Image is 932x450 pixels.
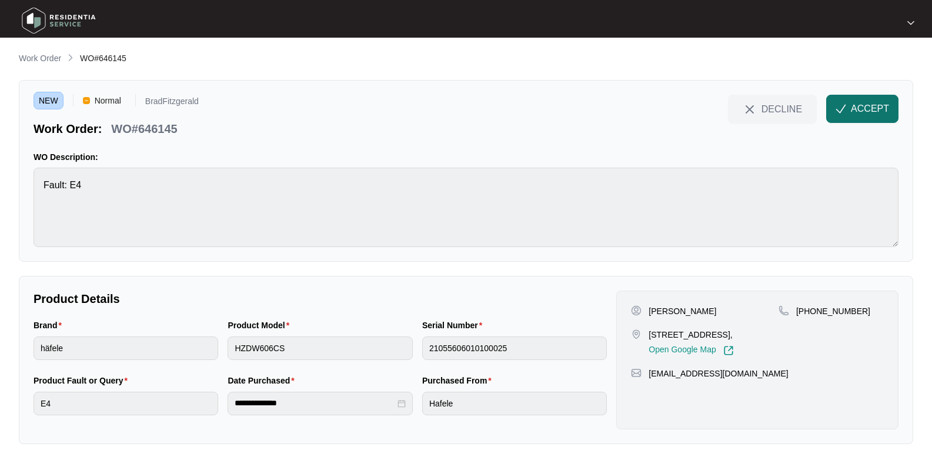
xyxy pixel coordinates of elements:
img: map-pin [631,368,642,378]
p: BradFitzgerald [145,97,199,109]
p: [EMAIL_ADDRESS][DOMAIN_NAME] [649,368,788,379]
label: Product Model [228,319,294,331]
span: WO#646145 [80,54,126,63]
span: Normal [90,92,126,109]
a: Open Google Map [649,345,733,356]
span: ACCEPT [851,102,889,116]
button: check-IconACCEPT [826,95,898,123]
input: Product Fault or Query [34,392,218,415]
p: [PHONE_NUMBER] [796,305,870,317]
img: chevron-right [66,53,75,62]
input: Date Purchased [235,397,395,409]
p: Product Details [34,291,607,307]
img: user-pin [631,305,642,316]
span: NEW [34,92,64,109]
img: check-Icon [836,104,846,114]
img: Link-External [723,345,734,356]
p: [PERSON_NAME] [649,305,716,317]
img: map-pin [779,305,789,316]
label: Date Purchased [228,375,299,386]
span: DECLINE [761,102,802,115]
label: Purchased From [422,375,496,386]
input: Product Model [228,336,412,360]
p: Work Order: [34,121,102,137]
label: Serial Number [422,319,487,331]
img: close-Icon [743,102,757,116]
p: Work Order [19,52,61,64]
input: Brand [34,336,218,360]
button: close-IconDECLINE [728,95,817,123]
input: Serial Number [422,336,607,360]
label: Brand [34,319,66,331]
img: map-pin [631,329,642,339]
p: WO Description: [34,151,898,163]
img: dropdown arrow [907,20,914,26]
p: [STREET_ADDRESS], [649,329,733,341]
textarea: Fault: E4 [34,168,898,247]
a: Work Order [16,52,64,65]
img: Vercel Logo [83,97,90,104]
input: Purchased From [422,392,607,415]
label: Product Fault or Query [34,375,132,386]
p: WO#646145 [111,121,177,137]
img: residentia service logo [18,3,100,38]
